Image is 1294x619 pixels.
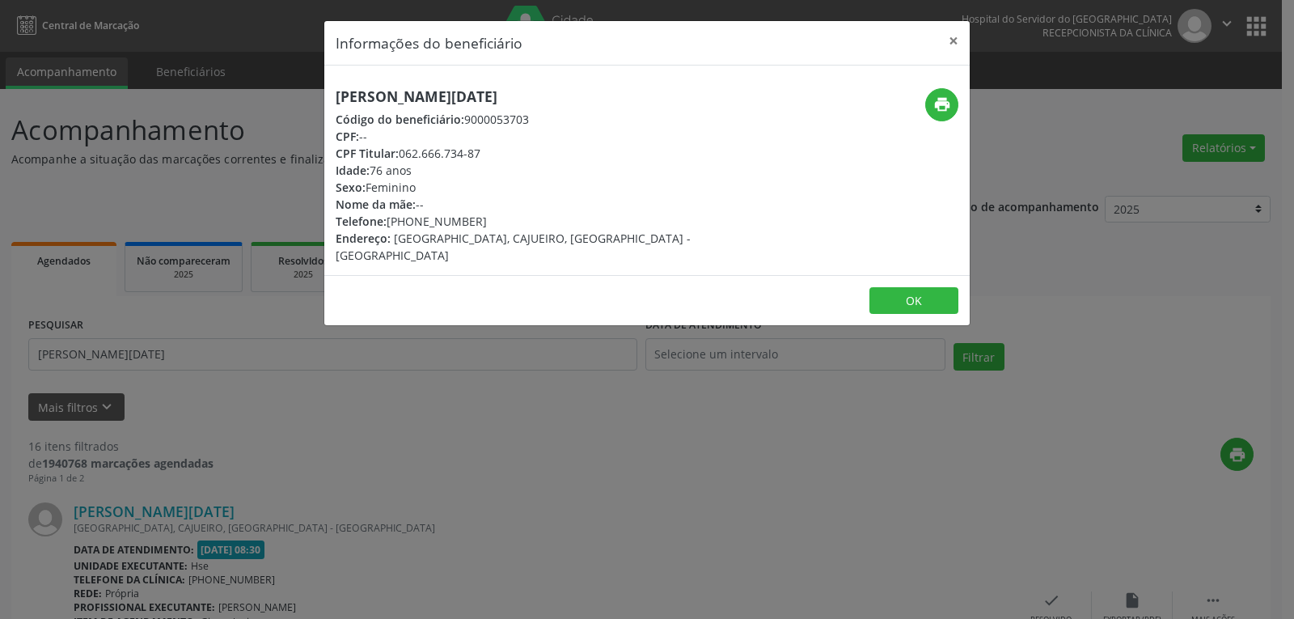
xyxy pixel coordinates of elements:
[336,231,391,246] span: Endereço:
[336,163,370,178] span: Idade:
[925,88,958,121] button: print
[336,112,464,127] span: Código do beneficiário:
[336,214,387,229] span: Telefone:
[336,32,522,53] h5: Informações do beneficiário
[336,231,691,263] span: [GEOGRAPHIC_DATA], CAJUEIRO, [GEOGRAPHIC_DATA] - [GEOGRAPHIC_DATA]
[336,162,743,179] div: 76 anos
[336,145,743,162] div: 062.666.734-87
[336,129,359,144] span: CPF:
[869,287,958,315] button: OK
[336,111,743,128] div: 9000053703
[336,128,743,145] div: --
[336,197,416,212] span: Nome da mãe:
[336,88,743,105] h5: [PERSON_NAME][DATE]
[933,95,951,113] i: print
[336,146,399,161] span: CPF Titular:
[937,21,970,61] button: Close
[336,213,743,230] div: [PHONE_NUMBER]
[336,179,743,196] div: Feminino
[336,196,743,213] div: --
[336,180,366,195] span: Sexo:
